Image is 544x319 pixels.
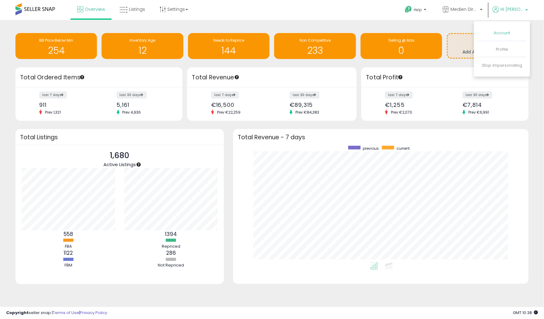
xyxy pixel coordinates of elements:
a: Non Competitive 233 [274,33,356,59]
span: Prev: €6,991 [465,110,492,115]
label: last 30 days [462,91,492,99]
span: Prev: 4,936 [119,110,144,115]
p: 1,680 [103,150,136,162]
span: Overview [85,6,105,12]
b: 1394 [165,230,177,238]
div: €7,814 [462,102,518,108]
b: 1122 [64,249,73,257]
label: last 7 days [385,91,413,99]
h3: Total Listings [20,135,219,140]
h1: 233 [277,45,353,56]
div: 911 [39,102,94,108]
div: Tooltip anchor [234,74,240,80]
span: 2025-08-10 10:38 GMT [513,310,538,316]
span: Prev: €84,383 [292,110,322,115]
span: Prev: €22,259 [214,110,244,115]
div: Tooltip anchor [398,74,403,80]
b: 558 [64,230,73,238]
span: Medien Direkt [450,6,478,12]
div: Not Repriced [153,262,190,268]
a: Terms of Use [53,310,79,316]
span: Add Actionable Insights [462,49,513,55]
a: Stop impersonating [482,62,522,68]
div: FBM [50,262,87,268]
h1: 12 [105,45,180,56]
h3: Total Ordered Items [20,73,178,82]
span: Prev: €2,070 [388,110,415,115]
h3: Total Revenue [192,73,352,82]
a: Help [400,1,433,20]
div: seller snap | | [6,310,107,316]
a: Inventory Age 12 [102,33,183,59]
a: Privacy Policy [80,310,107,316]
a: BB Price Below Min 254 [15,33,97,59]
a: Needs to Reprice 144 [188,33,270,59]
div: €1,255 [385,102,440,108]
span: Needs to Reprice [213,38,245,43]
div: Tooltip anchor [136,162,141,167]
h1: 144 [191,45,266,56]
a: Add Actionable Insights [448,34,527,58]
span: Non Competitive [299,38,331,43]
h1: 254 [19,45,94,56]
div: €16,500 [211,102,267,108]
span: Inventory Age [130,38,155,43]
label: last 30 days [117,91,147,99]
a: Account [494,30,510,36]
strong: Copyright [6,310,29,316]
div: Repriced [153,244,190,250]
span: current [396,146,410,151]
i: Get Help [404,6,412,13]
span: Hi [PERSON_NAME] [500,6,524,12]
label: last 7 days [211,91,239,99]
a: Profile [496,46,508,52]
div: Tooltip anchor [79,74,85,80]
div: 5,161 [117,102,172,108]
div: FBA [50,244,87,250]
h1: 0 [364,45,439,56]
div: €89,315 [290,102,346,108]
h3: Total Profit [366,73,524,82]
span: Help [414,7,422,12]
span: Prev: 1,321 [42,110,64,115]
span: Active Listings [103,161,136,168]
span: previous [363,146,379,151]
label: last 7 days [39,91,67,99]
span: BB Price Below Min [39,38,73,43]
span: Selling @ Max [388,38,414,43]
a: Hi [PERSON_NAME] [492,6,528,20]
a: Selling @ Max 0 [361,33,442,59]
span: Listings [129,6,145,12]
h3: Total Revenue - 7 days [238,135,524,140]
label: last 30 days [290,91,320,99]
b: 286 [166,249,176,257]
